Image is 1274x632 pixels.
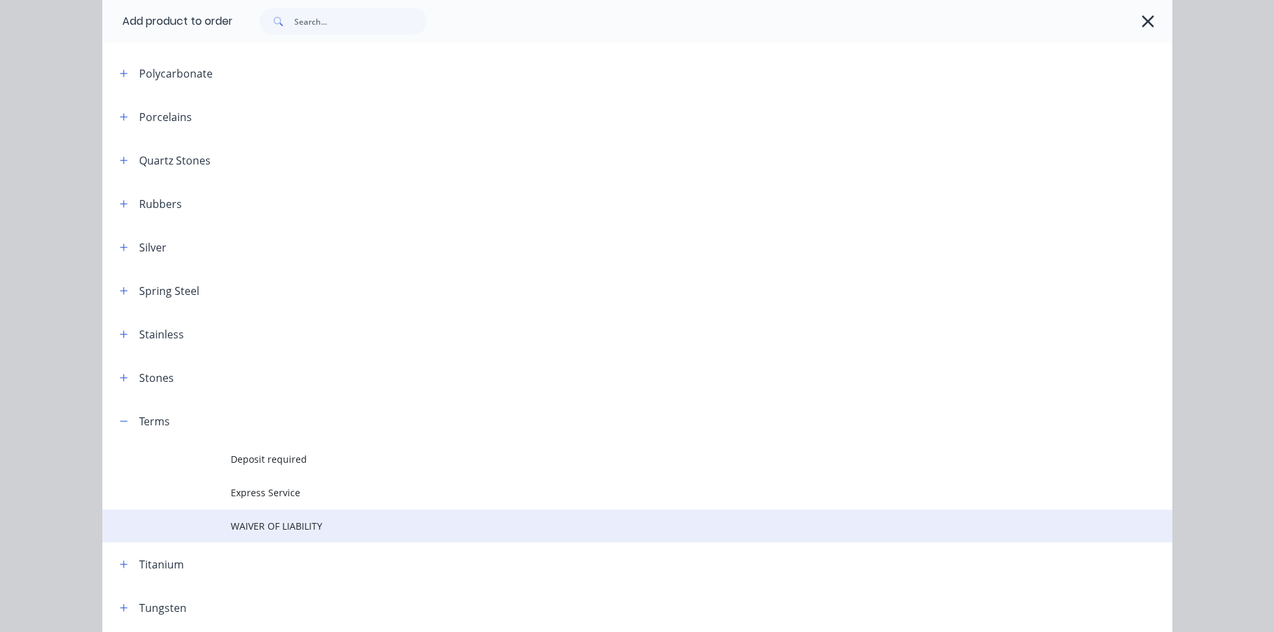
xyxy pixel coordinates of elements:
div: Polycarbonate [139,66,213,82]
div: Terms [139,413,170,429]
div: Rubbers [139,196,182,212]
div: Stainless [139,326,184,342]
span: Deposit required [231,452,984,466]
div: Porcelains [139,109,192,125]
span: WAIVER OF LIABILITY [231,519,984,533]
div: Silver [139,239,167,255]
div: Quartz Stones [139,152,211,169]
div: Tungsten [139,600,187,616]
input: Search... [294,8,427,35]
div: Stones [139,370,174,386]
div: Spring Steel [139,283,199,299]
span: Express Service [231,486,984,500]
div: Titanium [139,556,184,572]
